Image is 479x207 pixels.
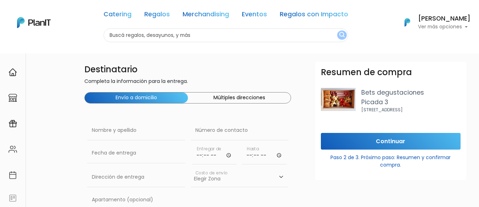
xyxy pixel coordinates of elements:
[339,32,345,39] img: search_button-432b6d5273f82d61273b3651a40e1bd1b912527efae98b1b7a1b2c0702e16a8d.svg
[321,67,412,78] h3: Resumen de compra
[9,171,17,179] img: calendar-87d922413cdce8b2cf7b7f5f62616a5cf9e4887200fb71536465627b3292af00.svg
[400,15,415,30] img: PlanIt Logo
[188,93,291,103] button: Múltiples direcciones
[104,28,348,42] input: Buscá regalos, desayunos, y más
[242,143,287,164] input: Hasta
[85,93,188,103] button: Envío a domicilio
[87,121,185,140] input: Nombre y apellido
[17,17,51,28] img: PlanIt Logo
[395,13,470,32] button: PlanIt Logo [PERSON_NAME] Ver más opciones
[242,11,267,20] a: Eventos
[9,194,17,202] img: feedback-78b5a0c8f98aac82b08bfc38622c3050aee476f2c9584af64705fc4e61158814.svg
[104,11,132,20] a: Catering
[191,121,289,140] input: Número de contacto
[321,88,356,111] img: Picada_para_2.jpeg
[9,119,17,128] img: campaigns-02234683943229c281be62815700db0a1741e53638e28bf9629b52c665b00959.svg
[361,97,461,107] p: Picada 3
[9,68,17,77] img: home-e721727adea9d79c4d83392d1f703f7f8bce08238fde08b1acbfd93340b81755.svg
[361,88,461,97] p: Bets degustaciones
[87,143,185,163] input: Fecha de entrega
[84,65,291,75] h4: Destinatario
[87,167,185,187] input: Dirección de entrega
[418,16,470,22] h6: [PERSON_NAME]
[321,133,461,150] input: Continuar
[321,151,461,169] p: Paso 2 de 3. Próximo paso: Resumen y confirmar compra.
[280,11,348,20] a: Regalos con Impacto
[144,11,170,20] a: Regalos
[418,24,470,29] p: Ver más opciones
[84,78,291,86] p: Completa la información para la entrega.
[9,94,17,102] img: marketplace-4ceaa7011d94191e9ded77b95e3339b90024bf715f7c57f8cf31f2d8c509eaba.svg
[183,11,229,20] a: Merchandising
[192,143,237,164] input: Horario
[361,107,461,113] p: [STREET_ADDRESS]
[9,145,17,153] img: people-662611757002400ad9ed0e3c099ab2801c6687ba6c219adb57efc949bc21e19d.svg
